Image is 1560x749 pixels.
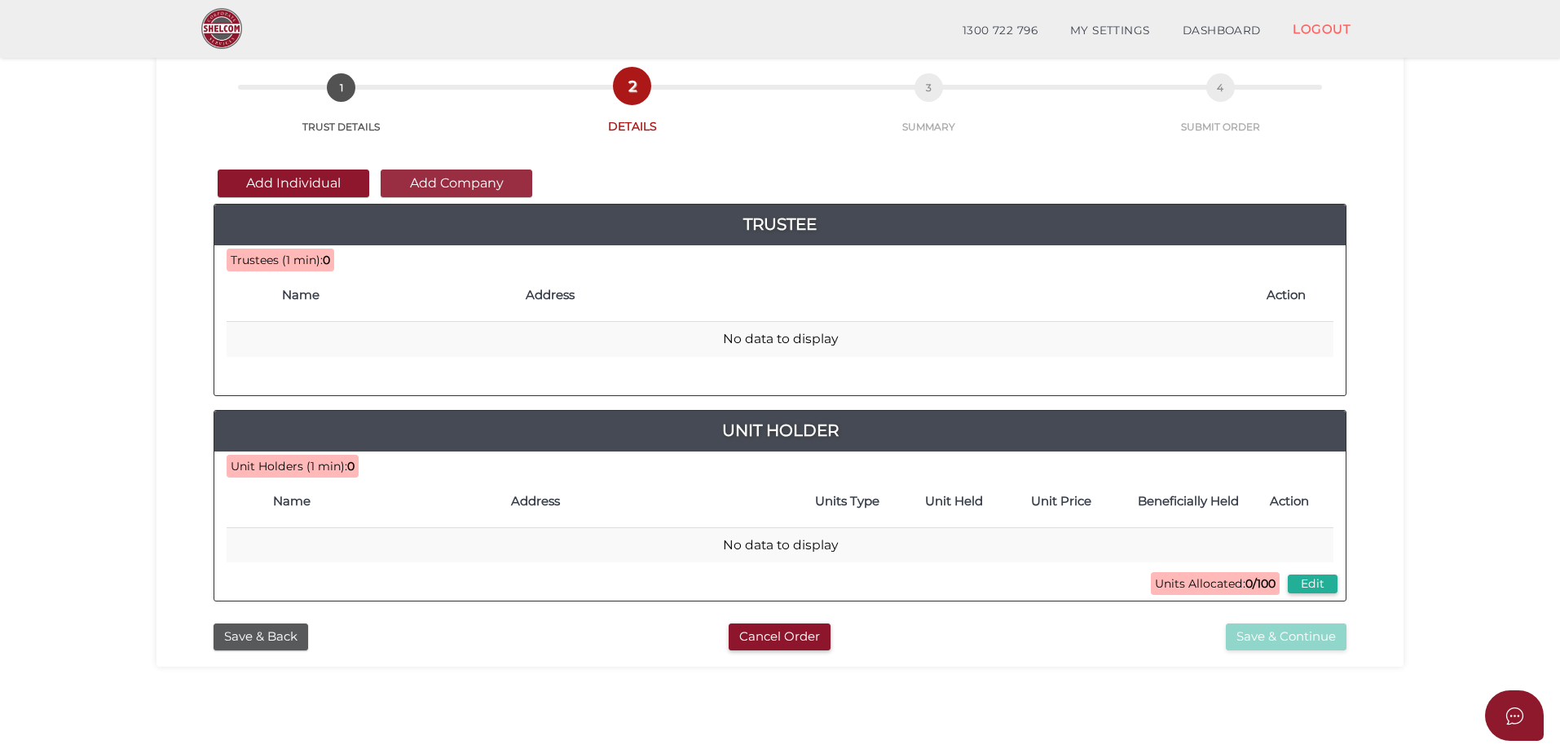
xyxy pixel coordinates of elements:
td: No data to display [227,322,1333,357]
button: Save & Continue [1226,623,1346,650]
a: 3SUMMARY [780,91,1078,134]
a: MY SETTINGS [1054,15,1166,47]
h4: Name [282,289,509,302]
span: 3 [914,73,943,102]
button: Cancel Order [729,623,831,650]
button: Open asap [1485,690,1544,741]
h4: Address [511,495,786,509]
a: 2DETAILS [485,90,779,134]
span: Units Allocated: [1151,572,1280,595]
h4: Action [1267,289,1325,302]
h4: Name [273,495,496,509]
td: No data to display [227,528,1333,563]
a: 1300 722 796 [946,15,1054,47]
a: 1TRUST DETAILS [197,91,485,134]
span: 4 [1206,73,1235,102]
a: Unit Holder [214,417,1346,443]
b: 0 [347,459,355,474]
span: Unit Holders (1 min): [231,459,347,474]
h4: Action [1270,495,1325,509]
a: DASHBOARD [1166,15,1277,47]
button: Add Company [381,170,532,197]
b: 0/100 [1245,576,1276,591]
h4: Beneficially Held [1122,495,1254,509]
h4: Unit Price [1016,495,1106,509]
a: 4SUBMIT ORDER [1078,91,1363,134]
a: LOGOUT [1276,12,1367,46]
h4: Unit Held [909,495,999,509]
span: 1 [327,73,355,102]
h4: Units Type [802,495,892,509]
button: Save & Back [214,623,308,650]
a: Trustee [214,211,1346,237]
button: Edit [1288,575,1337,593]
b: 0 [323,253,330,267]
span: 2 [618,72,646,100]
h4: Address [526,289,1250,302]
span: Trustees (1 min): [231,253,323,267]
button: Add Individual [218,170,369,197]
